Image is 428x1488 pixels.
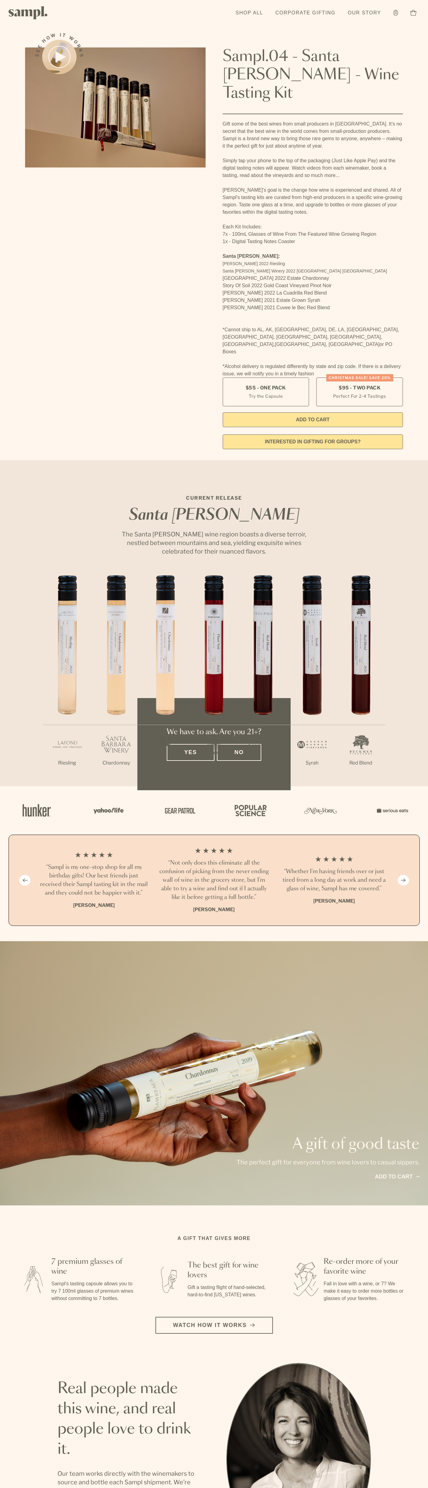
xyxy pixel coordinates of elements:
li: 1 / 4 [39,847,149,913]
p: Riesling [43,759,92,767]
li: 7 / 7 [337,575,385,786]
span: $95 - Two Pack [339,385,381,391]
img: Sampl.04 - Santa Barbara - Wine Tasting Kit [25,47,206,167]
h3: “Whether I'm having friends over or just tired from a long day at work and need a glass of wine, ... [279,867,389,893]
li: 3 / 4 [279,847,389,913]
a: interested in gifting for groups? [223,434,403,449]
li: 6 / 7 [288,575,337,786]
p: Red Blend [337,759,385,767]
small: Try the Capsule [249,393,283,399]
a: Add to cart [375,1173,419,1181]
p: Syrah [288,759,337,767]
button: See how it works [42,40,76,74]
span: $55 - One Pack [246,385,286,391]
a: Corporate Gifting [272,6,339,20]
a: Shop All [233,6,266,20]
button: Add to Cart [223,412,403,427]
p: The perfect gift for everyone from wine lovers to casual sippers. [236,1158,419,1167]
li: 1 / 7 [43,575,92,786]
li: 4 / 7 [190,575,239,786]
li: 2 / 4 [159,847,269,913]
p: Chardonnay [141,759,190,767]
h3: “Not only does this eliminate all the confusion of picking from the never ending wall of wine in ... [159,859,269,902]
b: [PERSON_NAME] [193,907,235,912]
button: Next slide [398,875,409,885]
div: Christmas SALE! Save 20% [326,374,393,381]
b: [PERSON_NAME] [313,898,355,904]
p: Pinot Noir [190,759,239,767]
h3: “Sampl is my one-stop shop for all my birthday gifts! Our best friends just received their Sampl ... [39,863,149,897]
a: Our Story [345,6,384,20]
button: Previous slide [19,875,31,885]
small: Perfect For 2-4 Tastings [333,393,386,399]
p: Red Blend [239,759,288,767]
b: [PERSON_NAME] [73,902,115,908]
img: Sampl logo [9,6,48,19]
p: Chardonnay [92,759,141,767]
li: 2 / 7 [92,575,141,786]
li: 3 / 7 [141,575,190,786]
li: 5 / 7 [239,575,288,786]
p: A gift of good taste [236,1137,419,1152]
